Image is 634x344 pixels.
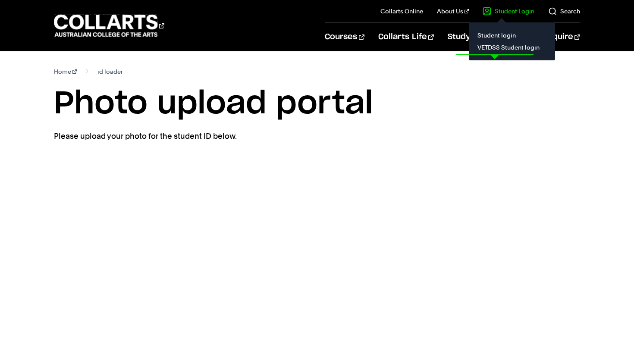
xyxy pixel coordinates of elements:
a: Courses [325,23,364,51]
a: VETDSS Student login [476,41,548,53]
a: Student login [476,29,548,41]
p: Please upload your photo for the student ID below. [54,130,369,142]
h1: Photo upload portal [54,84,580,123]
a: Study Information [448,23,529,51]
a: Student Login [483,7,534,16]
a: Search [548,7,580,16]
span: id loader [97,66,123,78]
a: About Us [437,7,469,16]
a: Enquire [543,23,580,51]
a: Collarts Life [378,23,434,51]
a: Home [54,66,77,78]
div: Go to homepage [54,13,164,38]
a: Collarts Online [380,7,423,16]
